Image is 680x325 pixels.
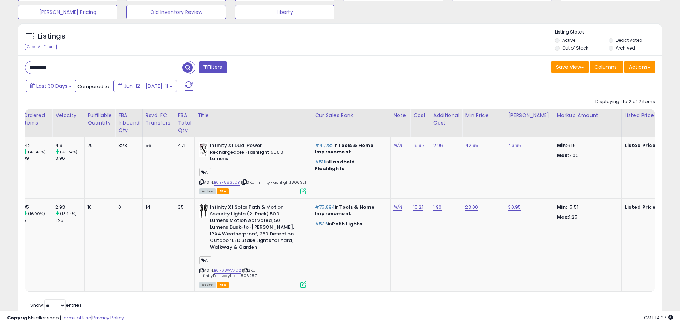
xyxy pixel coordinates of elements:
div: Additional Cost [433,112,459,127]
p: in [315,142,385,155]
a: N/A [393,204,402,211]
a: 43.95 [508,142,521,149]
div: Clear All Filters [25,44,57,50]
label: Active [562,37,575,43]
span: Handheld Flashlights [315,158,355,172]
div: 85 [23,204,52,210]
b: Listed Price: [625,204,657,210]
label: Archived [616,45,635,51]
span: Tools & Home Improvement [315,204,374,217]
label: Out of Stock [562,45,588,51]
strong: Max: [557,214,569,220]
div: Min Price [465,112,502,119]
a: 15.21 [413,204,423,211]
div: Fulfillable Quantity [87,112,112,127]
div: FBA Total Qty [178,112,191,134]
span: #536 [315,220,328,227]
div: 4.9 [55,142,84,149]
div: 142 [23,142,52,149]
strong: Max: [557,152,569,159]
b: Infinity X1 Dual Power Rechargeable Flashlight 5000 Lumens [210,142,297,164]
div: 2.93 [55,204,84,210]
p: in [315,204,385,217]
span: #75,894 [315,204,335,210]
img: 41eluh4hSFL._SL40_.jpg [199,142,208,157]
span: AI [199,256,211,264]
button: Jun-12 - [DATE]-11 [113,80,177,92]
span: Compared to: [77,83,110,90]
div: [PERSON_NAME] [508,112,550,119]
strong: Min: [557,142,568,149]
div: 99 [23,155,52,162]
a: 1.90 [433,204,442,211]
img: 31RnJXEQiUL._SL40_.jpg [199,204,208,218]
span: | SKU: InfinityPathwayLight1806287 [199,268,257,278]
a: 19.97 [413,142,424,149]
span: FBA [217,188,229,194]
span: #511 [315,158,325,165]
button: Old Inventory Review [126,5,226,19]
a: B0F68W77D2 [214,268,241,274]
div: ASIN: [199,142,306,193]
span: Jun-12 - [DATE]-11 [124,82,168,90]
div: 1.25 [55,217,84,224]
h5: Listings [38,31,65,41]
div: 5 [23,217,52,224]
p: 6.15 [557,142,616,149]
div: ASIN: [199,204,306,287]
a: Terms of Use [61,314,91,321]
a: Privacy Policy [92,314,124,321]
div: 471 [178,142,189,149]
div: 56 [146,142,170,149]
div: Note [393,112,407,119]
strong: Copyright [7,314,33,321]
label: Deactivated [616,37,643,43]
small: (134.4%) [60,211,77,217]
div: Cost [413,112,427,119]
button: Liberty [235,5,334,19]
p: -5.51 [557,204,616,210]
span: 2025-08-11 14:37 GMT [644,314,673,321]
p: in [315,221,385,227]
span: Tools & Home Improvement [315,142,373,155]
div: 0 [118,204,137,210]
span: All listings currently available for purchase on Amazon [199,188,216,194]
button: [PERSON_NAME] Pricing [18,5,117,19]
span: FBA [217,282,229,288]
a: 23.00 [465,204,478,211]
div: Cur Sales Rank [315,112,387,119]
a: 42.95 [465,142,478,149]
a: N/A [393,142,402,149]
div: Velocity [55,112,81,119]
span: Columns [594,64,617,71]
div: 3.96 [55,155,84,162]
strong: Min: [557,204,568,210]
div: Displaying 1 to 2 of 2 items [595,98,655,105]
span: Path Lights [332,220,362,227]
div: Title [197,112,309,119]
p: Listing States: [555,29,662,36]
div: 16 [87,204,110,210]
div: 35 [178,204,189,210]
a: 2.96 [433,142,443,149]
button: Last 30 Days [26,80,76,92]
p: 1.25 [557,214,616,220]
p: in [315,159,385,172]
button: Columns [590,61,623,73]
b: Infinity X1 Solar Path & Motion Security Lights (2-Pack) 500 Lumens Motion Activated, 50 Lumens D... [210,204,297,252]
a: B0BR88GLDY [214,179,240,186]
div: Ordered Items [23,112,49,127]
button: Filters [199,61,227,73]
span: | SKU: InfinityFlashlight1806321 [241,179,306,185]
div: 323 [118,142,137,149]
button: Actions [624,61,655,73]
span: Last 30 Days [36,82,67,90]
div: 14 [146,204,170,210]
span: AI [199,168,211,176]
small: (1600%) [28,211,45,217]
p: 7.00 [557,152,616,159]
small: (23.74%) [60,149,77,155]
div: 79 [87,142,110,149]
a: 30.95 [508,204,521,211]
b: Listed Price: [625,142,657,149]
